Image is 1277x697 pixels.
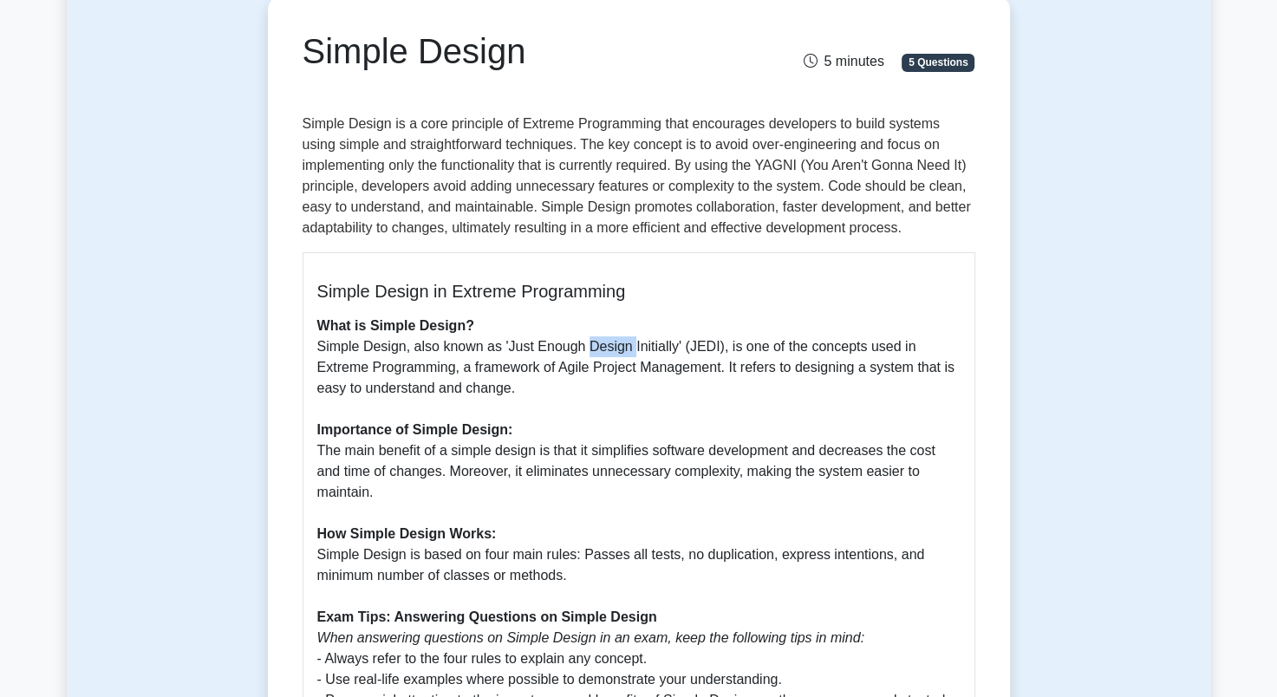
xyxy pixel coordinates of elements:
i: When answering questions on Simple Design in an exam, keep the following tips in mind: [317,630,864,645]
p: Simple Design is a core principle of Extreme Programming that encourages developers to build syst... [303,114,975,238]
span: 5 minutes [803,54,883,68]
span: 5 Questions [902,54,974,71]
h1: Simple Design [303,30,744,72]
b: How Simple Design Works: [317,526,497,541]
b: Importance of Simple Design: [317,422,513,437]
b: What is Simple Design? [317,318,474,333]
h5: Simple Design in Extreme Programming [317,281,961,302]
b: Exam Tips: Answering Questions on Simple Design [317,609,657,624]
